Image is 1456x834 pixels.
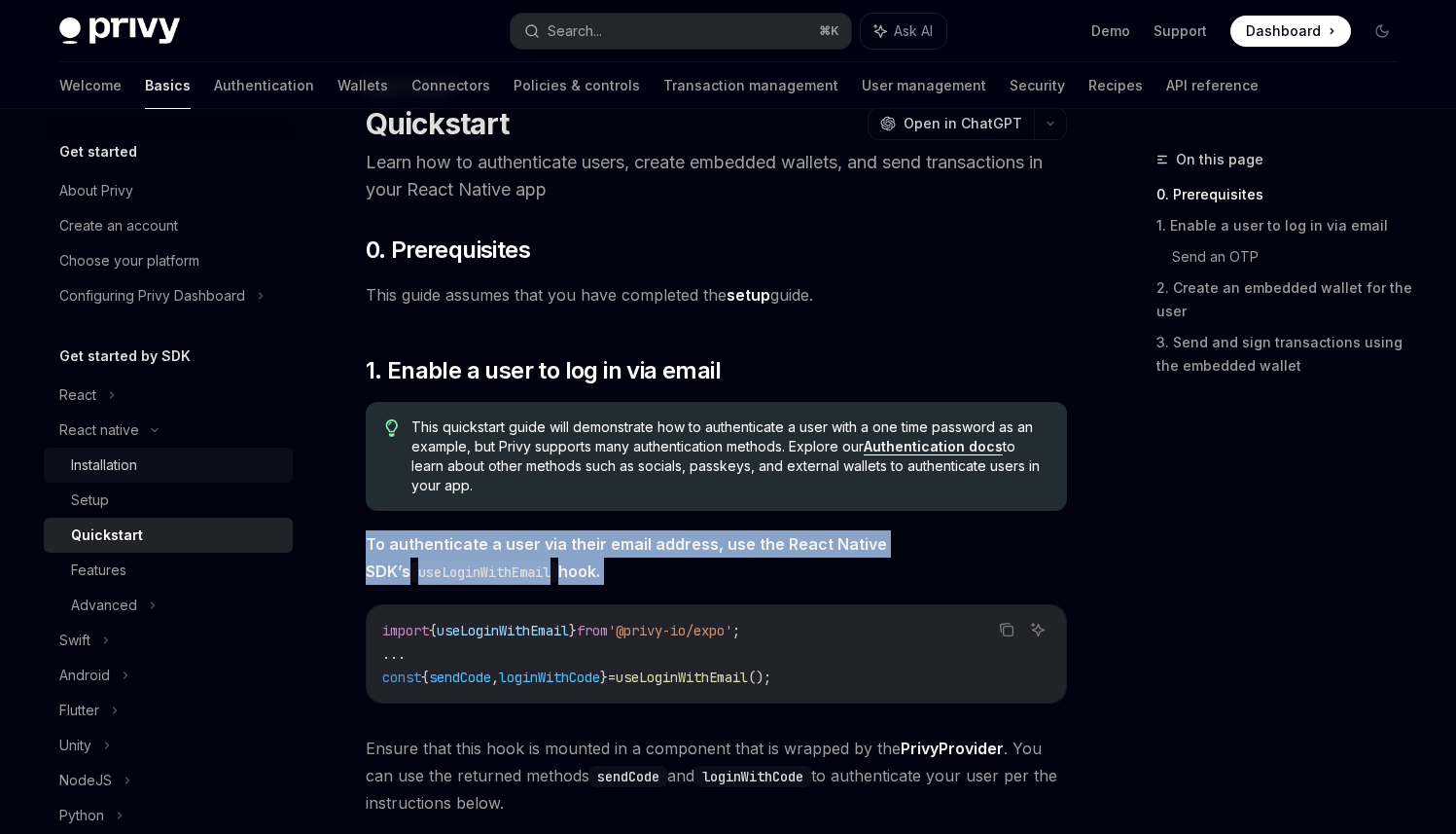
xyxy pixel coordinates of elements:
[382,645,406,663] span: ...
[748,669,771,686] span: ();
[429,622,437,639] span: {
[1088,62,1143,109] a: Recipes
[59,804,104,827] div: Python
[366,355,721,386] span: 1. Enable a user to log in via email
[861,14,946,49] button: Ask AI
[385,419,399,437] svg: Tip
[491,669,499,686] span: ,
[366,281,1067,308] span: This guide assumes that you have completed the guide.
[71,524,143,547] div: Quickstart
[366,735,1067,816] span: Ensure that this hook is mounted in a component that is wrapped by the . You can use the returned...
[214,62,314,109] a: Authentication
[1156,327,1413,381] a: 3. Send and sign transactions using the embedded wallet
[1176,148,1263,171] span: On this page
[59,179,133,202] div: About Privy
[511,14,851,49] button: Search...⌘K
[411,417,1047,495] span: This quickstart guide will demonstrate how to authenticate a user with a one time password as an ...
[514,62,640,109] a: Policies & controls
[44,483,293,518] a: Setup
[59,214,178,237] div: Create an account
[548,19,602,43] div: Search...
[864,438,1003,455] a: Authentication docs
[589,766,667,787] code: sendCode
[71,559,126,582] div: Features
[1166,62,1259,109] a: API reference
[608,622,732,639] span: '@privy-io/expo'
[59,664,110,687] div: Android
[366,235,530,266] span: 0. Prerequisites
[608,669,616,686] span: =
[411,62,490,109] a: Connectors
[59,249,199,272] div: Choose your platform
[499,669,600,686] span: loginWithCode
[59,418,139,442] div: React native
[1091,21,1130,41] a: Demo
[819,23,839,39] span: ⌘ K
[59,629,90,652] div: Swift
[366,534,887,581] strong: To authenticate a user via their email address, use the React Native SDK’s hook.
[1025,617,1050,642] button: Ask AI
[44,173,293,208] a: About Privy
[1156,210,1413,241] a: 1. Enable a user to log in via email
[600,669,608,686] span: }
[421,669,429,686] span: {
[569,622,577,639] span: }
[366,106,510,141] h1: Quickstart
[1156,272,1413,327] a: 2. Create an embedded wallet for the user
[894,21,933,41] span: Ask AI
[732,622,740,639] span: ;
[1230,16,1351,47] a: Dashboard
[366,149,1067,203] p: Learn how to authenticate users, create embedded wallets, and send transactions in your React Nat...
[1156,179,1413,210] a: 0. Prerequisites
[59,734,91,757] div: Unity
[44,448,293,483] a: Installation
[59,383,96,407] div: React
[71,453,137,477] div: Installation
[901,739,1004,759] a: PrivyProvider
[59,769,112,792] div: NodeJS
[44,518,293,553] a: Quickstart
[44,243,293,278] a: Choose your platform
[59,284,245,308] div: Configuring Privy Dashboard
[429,669,491,686] span: sendCode
[616,669,748,686] span: useLoginWithEmail
[663,62,838,109] a: Transaction management
[71,594,137,617] div: Advanced
[904,114,1022,133] span: Open in ChatGPT
[410,562,558,583] code: useLoginWithEmail
[59,699,99,722] div: Flutter
[577,622,608,639] span: from
[1154,21,1207,41] a: Support
[862,62,986,109] a: User management
[1246,21,1321,41] span: Dashboard
[382,622,429,639] span: import
[437,622,569,639] span: useLoginWithEmail
[59,18,180,45] img: dark logo
[71,489,109,512] div: Setup
[44,553,293,588] a: Features
[145,62,191,109] a: Basics
[694,766,811,787] code: loginWithCode
[44,208,293,243] a: Create an account
[994,617,1019,642] button: Copy the contents from the code block
[337,62,388,109] a: Wallets
[59,140,137,163] h5: Get started
[59,62,122,109] a: Welcome
[1367,16,1398,47] button: Toggle dark mode
[382,669,421,686] span: const
[727,285,770,306] a: setup
[1010,62,1065,109] a: Security
[1172,241,1413,272] a: Send an OTP
[59,344,191,368] h5: Get started by SDK
[868,107,1034,140] button: Open in ChatGPT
